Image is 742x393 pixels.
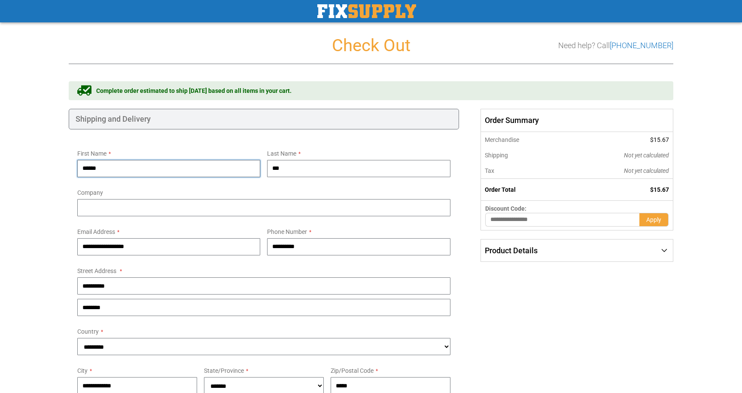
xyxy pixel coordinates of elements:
[624,152,669,159] span: Not yet calculated
[77,328,99,335] span: Country
[646,216,661,223] span: Apply
[77,228,115,235] span: Email Address
[650,136,669,143] span: $15.67
[77,267,116,274] span: Street Address
[77,150,106,157] span: First Name
[69,109,459,129] div: Shipping and Delivery
[558,41,673,50] h3: Need help? Call
[317,4,416,18] a: store logo
[485,246,538,255] span: Product Details
[650,186,669,193] span: $15.67
[485,152,508,159] span: Shipping
[77,189,103,196] span: Company
[317,4,416,18] img: Fix Industrial Supply
[480,109,673,132] span: Order Summary
[331,367,374,374] span: Zip/Postal Code
[69,36,673,55] h1: Check Out
[77,367,88,374] span: City
[267,150,296,157] span: Last Name
[204,367,244,374] span: State/Province
[96,86,292,95] span: Complete order estimated to ship [DATE] based on all items in your cart.
[485,186,516,193] strong: Order Total
[485,205,526,212] span: Discount Code:
[639,213,669,227] button: Apply
[624,167,669,174] span: Not yet calculated
[480,163,566,179] th: Tax
[267,228,307,235] span: Phone Number
[610,41,673,50] a: [PHONE_NUMBER]
[480,132,566,147] th: Merchandise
